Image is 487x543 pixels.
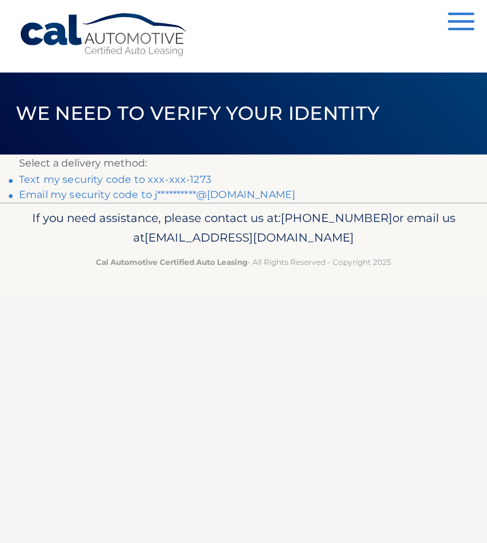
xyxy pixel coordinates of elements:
p: - All Rights Reserved - Copyright 2025 [19,255,468,269]
strong: Cal Automotive Certified Auto Leasing [96,257,247,267]
span: [PHONE_NUMBER] [281,211,392,225]
p: If you need assistance, please contact us at: or email us at [19,208,468,248]
span: [EMAIL_ADDRESS][DOMAIN_NAME] [144,230,354,245]
p: Select a delivery method: [19,155,468,172]
a: Email my security code to j**********@[DOMAIN_NAME] [19,189,295,201]
a: Text my security code to xxx-xxx-1273 [19,173,211,185]
span: We need to verify your identity [16,102,380,125]
a: Cal Automotive [19,13,189,57]
button: Menu [448,13,474,33]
